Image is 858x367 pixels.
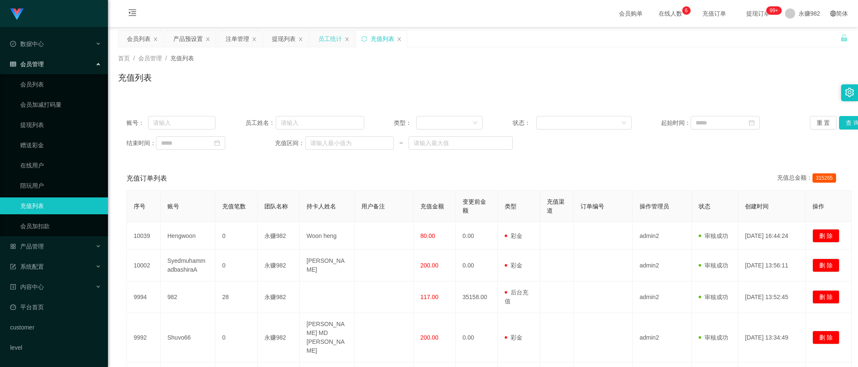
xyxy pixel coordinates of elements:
span: 充值笔数 [222,203,246,210]
div: 充值列表 [371,31,394,47]
h1: 充值列表 [118,71,152,84]
td: 9992 [127,313,161,362]
td: 28 [215,281,258,313]
span: 订单编号 [581,203,604,210]
i: 图标: calendar [749,120,755,126]
i: 图标: unlock [840,34,848,42]
span: 117.00 [420,294,438,300]
td: 10002 [127,250,161,281]
a: 陪玩用户 [20,177,101,194]
span: 在线人数 [654,11,686,16]
span: 类型： [394,119,416,127]
td: Hengwoon [161,222,215,250]
td: 永赚982 [258,250,300,281]
i: 图标: close [252,37,257,42]
span: 操作 [812,203,824,210]
span: 充值订单列表 [126,173,167,183]
span: / [133,55,135,62]
i: 图标: close [298,37,303,42]
i: 图标: close [397,37,402,42]
i: 图标: close [205,37,210,42]
span: 结束时间： [126,139,156,148]
span: 起始时间： [661,119,691,127]
td: Woon heng [300,222,355,250]
span: 状态 [699,203,710,210]
td: [DATE] 13:52:45 [738,281,806,313]
i: 图标: menu-fold [118,0,147,27]
div: 注单管理 [226,31,249,47]
button: 删 除 [812,331,839,344]
i: 图标: form [10,264,16,270]
span: 数据中心 [10,40,44,47]
td: [DATE] 13:34:49 [738,313,806,362]
span: 类型 [505,203,516,210]
td: admin2 [633,281,692,313]
span: 200.00 [420,334,438,341]
div: 会员列表 [127,31,151,47]
i: 图标: close [153,37,158,42]
i: 图标: check-circle-o [10,41,16,47]
span: 系统配置 [10,263,44,270]
span: 充值金额 [420,203,444,210]
input: 请输入最小值为 [305,136,394,150]
td: admin2 [633,222,692,250]
td: 0.00 [456,222,498,250]
td: 9994 [127,281,161,313]
sup: 297 [766,6,781,15]
div: 充值总金额： [777,173,839,183]
span: 序号 [134,203,145,210]
a: 图标: dashboard平台首页 [10,299,101,316]
sup: 6 [682,6,691,15]
span: 首页 [118,55,130,62]
span: 审核成功 [699,262,728,269]
i: 图标: table [10,61,16,67]
i: 图标: setting [845,88,854,97]
td: 35158.00 [456,281,498,313]
span: 状态： [513,119,536,127]
i: 图标: close [344,37,350,42]
span: 持卡人姓名 [307,203,336,210]
input: 请输入最大值 [409,136,513,150]
input: 请输入 [148,116,215,130]
a: 充值列表 [20,197,101,214]
span: 充值区间： [275,139,305,148]
p: 6 [685,6,688,15]
span: 后台充值 [505,289,528,305]
span: 账号 [167,203,179,210]
a: 会员列表 [20,76,101,93]
span: 充值订单 [698,11,730,16]
i: 图标: appstore-o [10,243,16,249]
span: 充值列表 [170,55,194,62]
td: 982 [161,281,215,313]
input: 请输入 [276,116,364,130]
td: SyedmuhammadbashiraA [161,250,215,281]
td: 0 [215,313,258,362]
td: 0.00 [456,313,498,362]
td: [DATE] 16:44:24 [738,222,806,250]
button: 重 置 [810,116,837,130]
td: [DATE] 13:56:11 [738,250,806,281]
span: 充值渠道 [547,198,565,214]
td: 0 [215,222,258,250]
td: admin2 [633,250,692,281]
span: / [165,55,167,62]
td: 永赚982 [258,281,300,313]
img: logo.9652507e.png [10,8,24,20]
div: 产品预设置 [173,31,203,47]
span: 操作管理员 [640,203,669,210]
i: 图标: down [473,120,478,126]
span: 200.00 [420,262,438,269]
span: 彩金 [505,262,522,269]
span: 用户备注 [361,203,385,210]
span: 员工姓名： [245,119,276,127]
td: [PERSON_NAME] [300,250,355,281]
td: 10039 [127,222,161,250]
span: 会员管理 [10,61,44,67]
span: 会员管理 [138,55,162,62]
span: 内容中心 [10,283,44,290]
a: 在线用户 [20,157,101,174]
td: Shuvo66 [161,313,215,362]
span: 彩金 [505,334,522,341]
span: 提现订单 [742,11,774,16]
a: 会员加扣款 [20,218,101,235]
